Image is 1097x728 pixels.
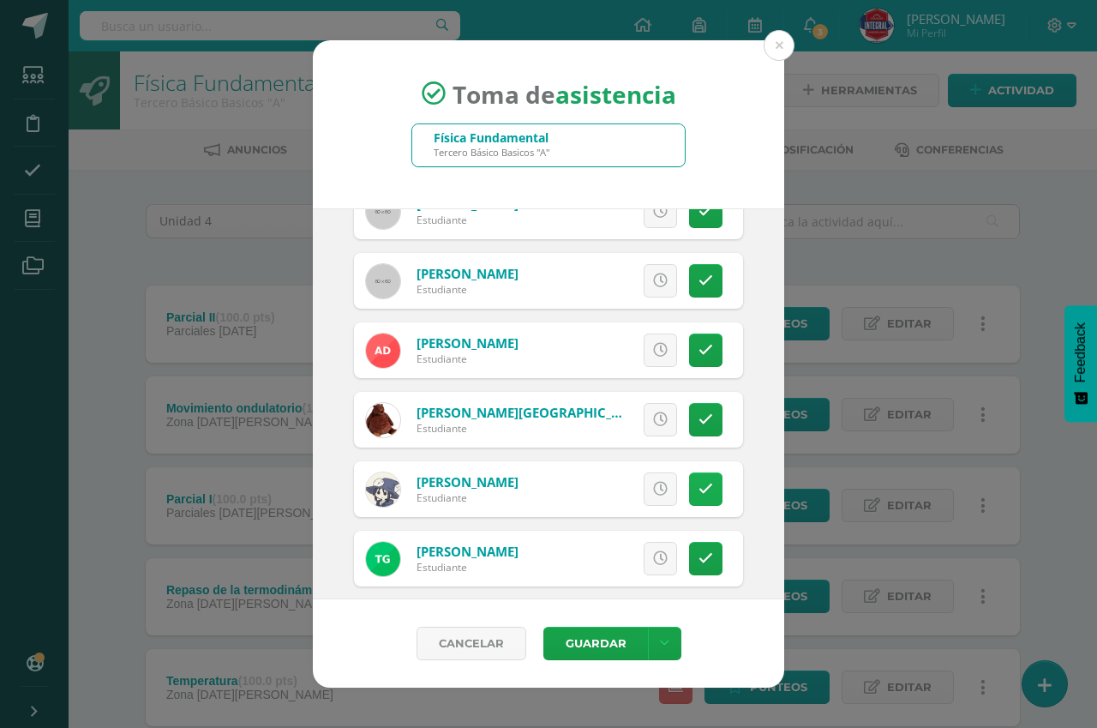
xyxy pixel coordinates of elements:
[366,195,400,229] img: 60x60
[555,77,676,110] strong: asistencia
[366,472,400,507] img: 843cb4e7438d52d3f047a0b2006d3cda.png
[417,627,526,660] a: Cancelar
[417,352,519,366] div: Estudiante
[764,30,794,61] button: Close (Esc)
[434,129,549,146] div: Física Fundamental
[417,490,519,505] div: Estudiante
[417,213,519,227] div: Estudiante
[1073,322,1088,382] span: Feedback
[417,404,650,421] a: [PERSON_NAME][GEOGRAPHIC_DATA]
[543,627,648,660] button: Guardar
[417,265,519,282] a: [PERSON_NAME]
[1064,305,1097,422] button: Feedback - Mostrar encuesta
[417,282,519,297] div: Estudiante
[417,543,519,560] a: [PERSON_NAME]
[417,421,622,436] div: Estudiante
[366,264,400,298] img: 60x60
[366,403,400,437] img: 33af7a90817447e9a52074bd2c0febc9.png
[434,146,549,159] div: Tercero Básico Basicos "A"
[417,560,519,575] div: Estudiante
[366,542,400,576] img: a3490f1ce69674fc87f874e7e741b933.png
[366,334,400,368] img: 0e5febd22b163f29521507ed4d07f17a.png
[417,334,519,352] a: [PERSON_NAME]
[453,77,676,110] span: Toma de
[417,473,519,490] a: [PERSON_NAME]
[412,124,685,166] input: Busca un grado o sección aquí...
